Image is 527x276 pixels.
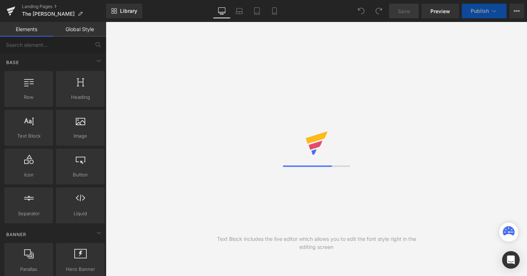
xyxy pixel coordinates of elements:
[213,4,231,18] a: Desktop
[211,235,422,251] div: Text Block includes the live editor which allows you to edit the font style right in the editing ...
[7,132,51,140] span: Text Block
[371,4,386,18] button: Redo
[22,11,75,17] span: The [PERSON_NAME]
[266,4,283,18] a: Mobile
[471,8,489,14] span: Publish
[5,59,20,66] span: Base
[22,4,106,10] a: Landing Pages
[58,210,102,217] span: Liquid
[231,4,248,18] a: Laptop
[430,7,450,15] span: Preview
[462,4,507,18] button: Publish
[509,4,524,18] button: More
[248,4,266,18] a: Tablet
[58,265,102,273] span: Hero Banner
[422,4,459,18] a: Preview
[7,171,51,179] span: Icon
[354,4,369,18] button: Undo
[106,4,142,18] a: New Library
[53,22,106,37] a: Global Style
[7,210,51,217] span: Separator
[398,7,410,15] span: Save
[502,251,520,269] div: Open Intercom Messenger
[5,231,27,238] span: Banner
[120,8,137,14] span: Library
[7,93,51,101] span: Row
[58,171,102,179] span: Button
[7,265,51,273] span: Parallax
[58,93,102,101] span: Heading
[58,132,102,140] span: Image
